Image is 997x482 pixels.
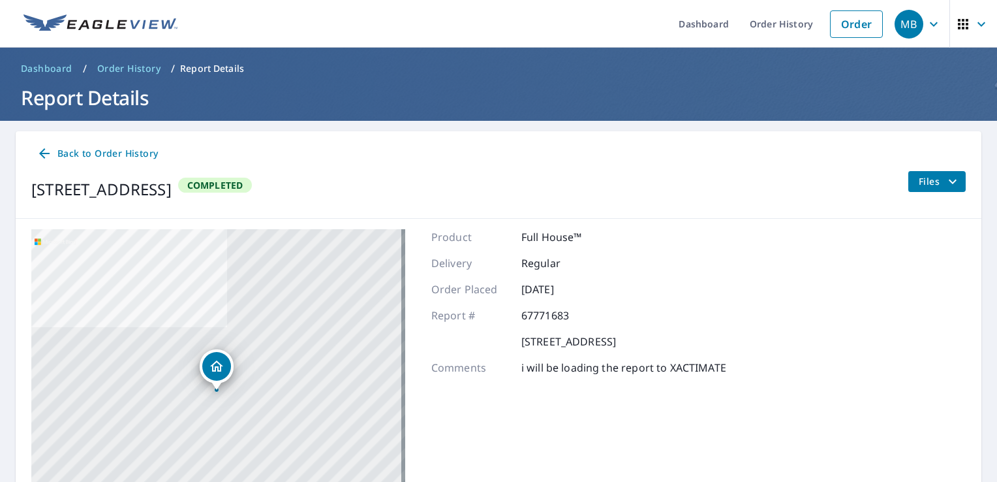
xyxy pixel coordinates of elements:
[83,61,87,76] li: /
[16,58,78,79] a: Dashboard
[521,281,600,297] p: [DATE]
[521,334,616,349] p: [STREET_ADDRESS]
[179,179,251,191] span: Completed
[431,255,510,271] p: Delivery
[37,146,158,162] span: Back to Order History
[908,171,966,192] button: filesDropdownBtn-67771683
[521,229,600,245] p: Full House™
[431,281,510,297] p: Order Placed
[895,10,923,39] div: MB
[431,308,510,323] p: Report #
[521,255,600,271] p: Regular
[431,229,510,245] p: Product
[97,62,161,75] span: Order History
[92,58,166,79] a: Order History
[31,142,163,166] a: Back to Order History
[16,84,981,111] h1: Report Details
[21,62,72,75] span: Dashboard
[830,10,883,38] a: Order
[431,360,510,376] p: Comments
[31,178,172,201] div: [STREET_ADDRESS]
[200,349,234,390] div: Dropped pin, building 1, Residential property, 934 Prairie Clover Dr Romeoville, IL 60446
[23,14,177,34] img: EV Logo
[171,61,175,76] li: /
[16,58,981,79] nav: breadcrumb
[521,360,726,376] p: i will be loading the report to XACTIMATE
[521,308,600,323] p: 67771683
[919,174,960,189] span: Files
[180,62,244,75] p: Report Details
